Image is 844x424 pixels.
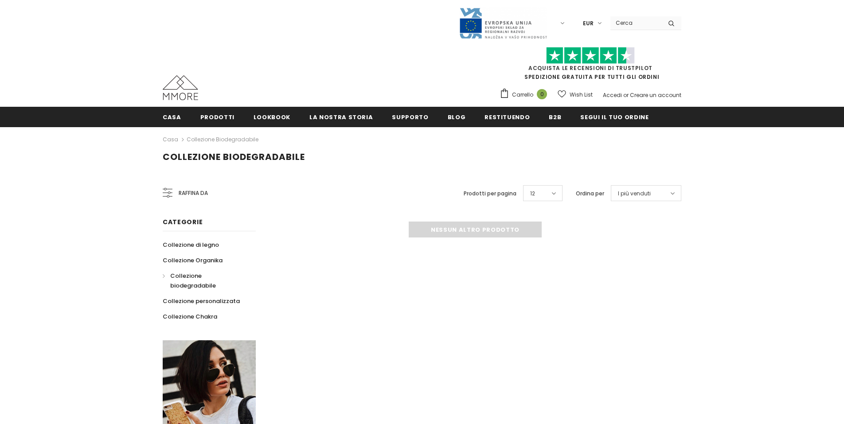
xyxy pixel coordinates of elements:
a: Acquista le recensioni di TrustPilot [528,64,653,72]
span: Prodotti [200,113,234,121]
span: B2B [549,113,561,121]
a: B2B [549,107,561,127]
span: 12 [530,189,535,198]
img: Fidati di Pilot Stars [546,47,635,64]
span: Raffina da [179,188,208,198]
input: Search Site [610,16,661,29]
span: Restituendo [485,113,530,121]
a: Collezione biodegradabile [163,268,246,293]
span: Collezione biodegradabile [163,151,305,163]
a: Collezione Organika [163,253,223,268]
label: Ordina per [576,189,604,198]
a: Prodotti [200,107,234,127]
span: supporto [392,113,428,121]
a: Restituendo [485,107,530,127]
span: La nostra storia [309,113,373,121]
a: Wish List [558,87,593,102]
span: Collezione Organika [163,256,223,265]
a: Casa [163,107,181,127]
span: Collezione biodegradabile [170,272,216,290]
span: Carrello [512,90,533,99]
a: Collezione personalizzata [163,293,240,309]
span: Lookbook [254,113,290,121]
a: Creare un account [630,91,681,99]
span: SPEDIZIONE GRATUITA PER TUTTI GLI ORDINI [500,51,681,81]
span: or [623,91,629,99]
img: Casi MMORE [163,75,198,100]
span: 0 [537,89,547,99]
a: Collezione biodegradabile [187,136,258,143]
span: Collezione personalizzata [163,297,240,305]
a: Casa [163,134,178,145]
a: Segui il tuo ordine [580,107,649,127]
span: I più venduti [618,189,651,198]
a: La nostra storia [309,107,373,127]
span: Blog [448,113,466,121]
img: Javni Razpis [459,7,547,39]
span: Collezione di legno [163,241,219,249]
span: Segui il tuo ordine [580,113,649,121]
span: Casa [163,113,181,121]
a: Collezione di legno [163,237,219,253]
span: Categorie [163,218,203,226]
label: Prodotti per pagina [464,189,516,198]
a: Carrello 0 [500,88,551,101]
a: Accedi [603,91,622,99]
a: Javni Razpis [459,19,547,27]
a: Blog [448,107,466,127]
span: EUR [583,19,594,28]
span: Wish List [570,90,593,99]
a: supporto [392,107,428,127]
a: Collezione Chakra [163,309,217,324]
span: Collezione Chakra [163,312,217,321]
a: Lookbook [254,107,290,127]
